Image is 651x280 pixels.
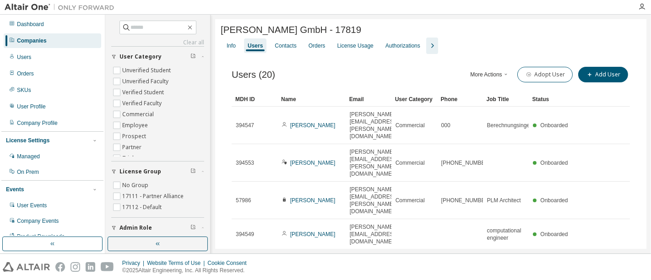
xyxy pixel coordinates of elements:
span: Users (20) [232,70,275,80]
div: Contacts [275,42,296,49]
a: [PERSON_NAME] [290,160,336,166]
div: Job Title [487,92,525,107]
span: [PERSON_NAME][EMAIL_ADDRESS][PERSON_NAME][DOMAIN_NAME] [350,186,399,215]
a: [PERSON_NAME] [290,197,336,204]
button: User Category [111,47,204,67]
span: Commercial [396,159,425,167]
span: [PERSON_NAME][EMAIL_ADDRESS][DOMAIN_NAME] [350,223,399,245]
span: Clear filter [190,168,196,175]
button: More Actions [468,67,512,82]
div: License Usage [337,42,373,49]
div: Dashboard [17,21,44,28]
div: Info [227,42,236,49]
label: Employee [122,120,150,131]
img: Altair One [5,3,119,12]
span: [PERSON_NAME][EMAIL_ADDRESS][PERSON_NAME][DOMAIN_NAME] [350,148,399,178]
a: [PERSON_NAME] [290,122,336,129]
span: Commercial [396,197,425,204]
img: facebook.svg [55,262,65,272]
div: MDH ID [235,92,274,107]
div: Companies [17,37,47,44]
div: Cookie Consent [207,259,252,267]
button: Add User [578,67,628,82]
label: Unverified Student [122,65,173,76]
span: Clear filter [190,224,196,232]
div: User Profile [17,103,46,110]
img: altair_logo.svg [3,262,50,272]
span: Onboarded [540,160,568,166]
div: Email [349,92,388,107]
div: License Settings [6,137,49,144]
span: 000 [441,122,450,129]
label: Unverified Faculty [122,76,170,87]
div: User Events [17,202,47,209]
span: Berechnungsingenieurin [487,122,546,129]
span: [PHONE_NUMBER] [441,197,491,204]
div: Users [17,54,31,61]
label: Commercial [122,109,156,120]
div: Company Profile [17,119,58,127]
span: Clear filter [190,53,196,60]
div: Product Downloads [17,233,65,240]
button: Admin Role [111,218,204,238]
span: Commercial [396,122,425,129]
label: Partner [122,142,143,153]
span: computational engineer [487,227,525,242]
label: Verified Student [122,87,166,98]
span: Onboarded [540,122,568,129]
span: 394553 [236,159,254,167]
div: Users [248,42,263,49]
div: User Category [395,92,434,107]
div: Orders [17,70,34,77]
img: linkedin.svg [86,262,95,272]
label: No Group [122,180,150,191]
div: Phone [441,92,479,107]
div: On Prem [17,168,39,176]
label: Prospect [122,131,148,142]
a: [PERSON_NAME] [290,231,336,237]
button: Adopt User [517,67,573,82]
span: [PERSON_NAME] GmbH - 17819 [221,25,361,35]
span: Onboarded [540,197,568,204]
div: Managed [17,153,40,160]
div: Events [6,186,24,193]
span: 394549 [236,231,254,238]
div: Privacy [122,259,147,267]
span: 57986 [236,197,251,204]
button: License Group [111,162,204,182]
div: Website Terms of Use [147,259,207,267]
p: © 2025 Altair Engineering, Inc. All Rights Reserved. [122,267,252,275]
div: Status [532,92,571,107]
span: Onboarded [540,231,568,237]
label: 17112 - Default [122,202,163,213]
div: Authorizations [385,42,420,49]
span: PLM Architect [487,197,521,204]
a: Clear all [111,39,204,46]
div: Name [281,92,342,107]
span: License Group [119,168,161,175]
label: Verified Faculty [122,98,163,109]
span: 394547 [236,122,254,129]
label: Trial [122,153,136,164]
span: [PHONE_NUMBER] [441,159,491,167]
img: youtube.svg [101,262,114,272]
div: Orders [309,42,325,49]
div: Company Events [17,217,59,225]
span: [PERSON_NAME][EMAIL_ADDRESS][PERSON_NAME][DOMAIN_NAME] [350,111,399,140]
span: User Category [119,53,162,60]
span: Admin Role [119,224,152,232]
div: SKUs [17,86,31,94]
img: instagram.svg [71,262,80,272]
label: 17111 - Partner Alliance [122,191,185,202]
